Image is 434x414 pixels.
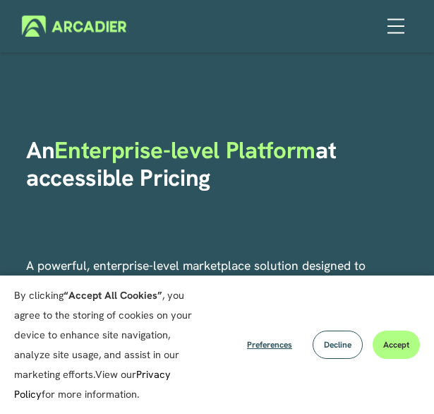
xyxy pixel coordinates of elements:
[313,331,363,359] button: Decline
[22,16,126,37] img: Arcadier
[363,346,434,414] iframe: Chat Widget
[14,285,201,404] p: By clicking , you agree to the storing of cookies on your device to enhance site navigation, anal...
[324,339,351,350] span: Decline
[236,331,303,359] button: Preferences
[64,288,162,302] strong: “Accept All Cookies”
[373,331,420,359] button: Accept
[26,137,408,192] h1: An at accessible Pricing
[54,135,315,165] span: Enterprise-level Platform
[383,339,409,350] span: Accept
[247,339,292,350] span: Preferences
